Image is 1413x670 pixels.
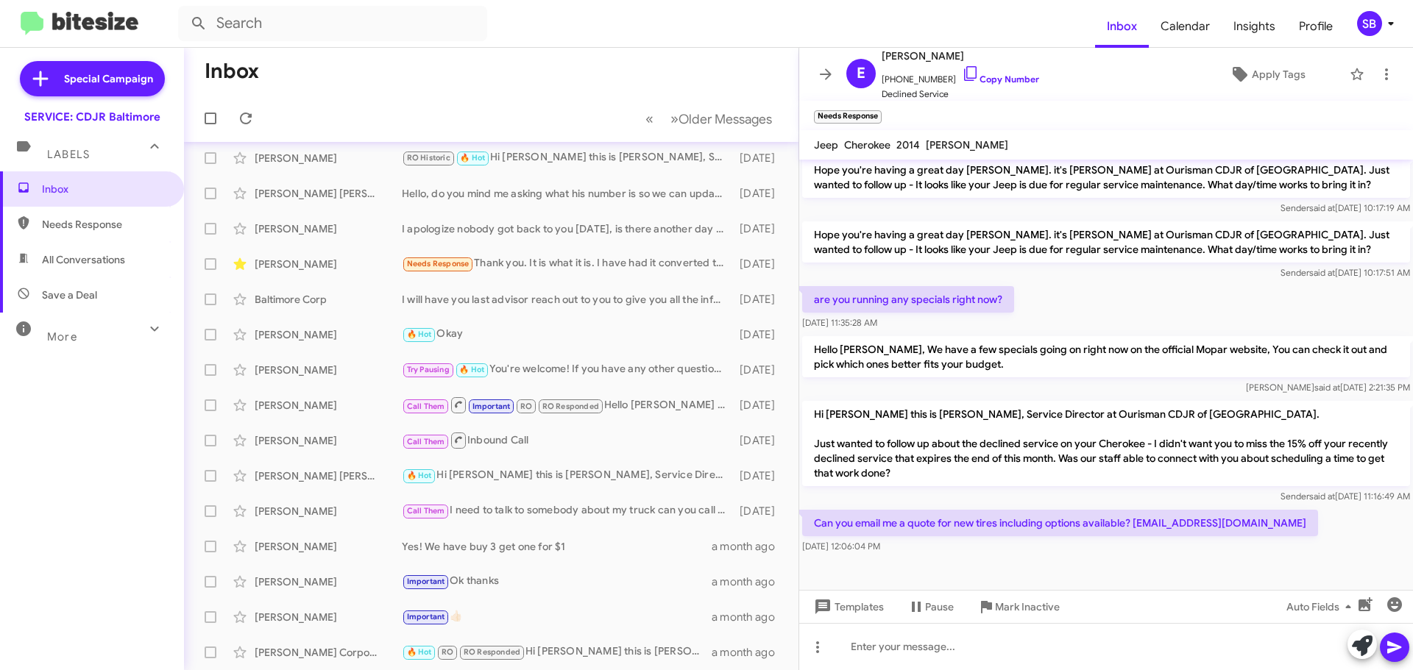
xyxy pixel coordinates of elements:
span: » [670,110,679,128]
span: said at [1309,267,1335,278]
span: Sender [DATE] 10:17:51 AM [1281,267,1410,278]
span: Important [472,402,511,411]
div: [DATE] [732,186,787,201]
nav: Page navigation example [637,104,781,134]
span: Call Them [407,506,445,516]
span: [PERSON_NAME] [926,138,1008,152]
span: Pause [925,594,954,620]
span: Templates [811,594,884,620]
span: RO [520,402,532,411]
div: Thank you. It is what it is. I have had it converted to a [PERSON_NAME] MOBILITY PLUS handicapped... [402,255,732,272]
span: More [47,330,77,343]
span: RO Responded [542,402,599,411]
p: Can you email me a quote for new tires including options available? [EMAIL_ADDRESS][DOMAIN_NAME] [802,510,1318,536]
div: SERVICE: CDJR Baltimore [24,110,160,124]
div: [DATE] [732,257,787,271]
div: [DATE] [732,221,787,236]
span: Apply Tags [1252,61,1306,88]
span: Labels [47,148,90,161]
div: [DATE] [732,398,787,413]
a: Inbox [1095,5,1149,48]
span: RO Historic [407,153,450,163]
span: Call Them [407,437,445,446]
div: [PERSON_NAME] [255,151,402,165]
span: Inbox [42,182,167,196]
span: 🔥 Hot [459,365,484,374]
div: [DATE] [732,292,787,307]
input: Search [178,6,487,41]
div: [DATE] [732,504,787,518]
span: Save a Deal [42,288,97,302]
span: 🔥 Hot [407,647,432,657]
div: a month ago [712,574,787,589]
button: Templates [799,594,896,620]
button: Mark Inactive [966,594,1072,620]
div: I need to talk to somebody about my truck can you call me back [402,502,732,519]
span: 🔥 Hot [460,153,485,163]
span: Cherokee [844,138,890,152]
a: Insights [1222,5,1287,48]
div: [PERSON_NAME] [255,221,402,236]
span: Jeep [814,138,838,152]
span: 2014 [896,138,920,152]
span: 🔥 Hot [407,329,432,339]
div: Ok thanks [402,573,712,590]
div: Yes! We have buy 3 get one for $1 [402,539,712,554]
span: Call Them [407,402,445,411]
p: Hello [PERSON_NAME], We have a few specials going on right now on the official Mopar website, You... [802,336,1410,377]
div: [DATE] [732,468,787,483]
small: Needs Response [814,110,882,124]
button: SB [1345,11,1397,36]
span: E [857,62,865,85]
span: [PHONE_NUMBER] [882,65,1039,87]
span: said at [1309,491,1335,502]
div: [PERSON_NAME] [255,539,402,554]
div: I will have you last advisor reach out to you to give you all the information you need . [402,292,732,307]
h1: Inbox [205,60,259,83]
span: Sender [DATE] 10:17:19 AM [1281,202,1410,213]
div: [PERSON_NAME] [255,433,402,448]
span: Sender [DATE] 11:16:49 AM [1281,491,1410,502]
button: Previous [637,104,662,134]
div: [DATE] [732,327,787,342]
span: Declined Service [882,87,1039,101]
div: Hi [PERSON_NAME] this is [PERSON_NAME], Service Director at Ourisman CDJR of [GEOGRAPHIC_DATA]. J... [402,149,732,166]
div: [PERSON_NAME] [255,327,402,342]
span: RO Responded [464,647,520,657]
span: Mark Inactive [995,594,1060,620]
span: Older Messages [679,111,772,127]
div: [PERSON_NAME] [255,574,402,589]
a: Copy Number [962,74,1039,85]
button: Next [662,104,781,134]
span: RO [442,647,453,657]
a: Special Campaign [20,61,165,96]
span: [DATE] 12:06:04 PM [802,541,880,552]
button: Auto Fields [1275,594,1369,620]
div: [PERSON_NAME] [PERSON_NAME] [255,186,402,201]
span: Important [407,577,445,586]
span: Needs Response [407,259,470,268]
div: Hi [PERSON_NAME] this is [PERSON_NAME], Service Director at Ourisman CDJR of [GEOGRAPHIC_DATA]. J... [402,467,732,484]
p: Hope you're having a great day [PERSON_NAME]. it's [PERSON_NAME] at Ourisman CDJR of [GEOGRAPHIC_... [802,157,1410,198]
div: [DATE] [732,151,787,165]
a: Calendar [1149,5,1222,48]
div: a month ago [712,539,787,554]
div: [PERSON_NAME] Corporal [255,645,402,660]
span: Special Campaign [64,71,153,86]
div: Hello [PERSON_NAME] , I will have a advisor call you asap [402,396,732,414]
span: Needs Response [42,217,167,232]
div: Hello, do you mind me asking what his number is so we can update our records? [402,186,732,201]
div: [PERSON_NAME] [255,363,402,377]
div: Inbound Call [402,431,732,449]
div: a month ago [712,645,787,660]
span: [PERSON_NAME] [882,47,1039,65]
div: Baltimore Corp [255,292,402,307]
span: Auto Fields [1286,594,1357,620]
button: Apply Tags [1191,61,1342,88]
a: Profile [1287,5,1345,48]
span: Important [407,612,445,621]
